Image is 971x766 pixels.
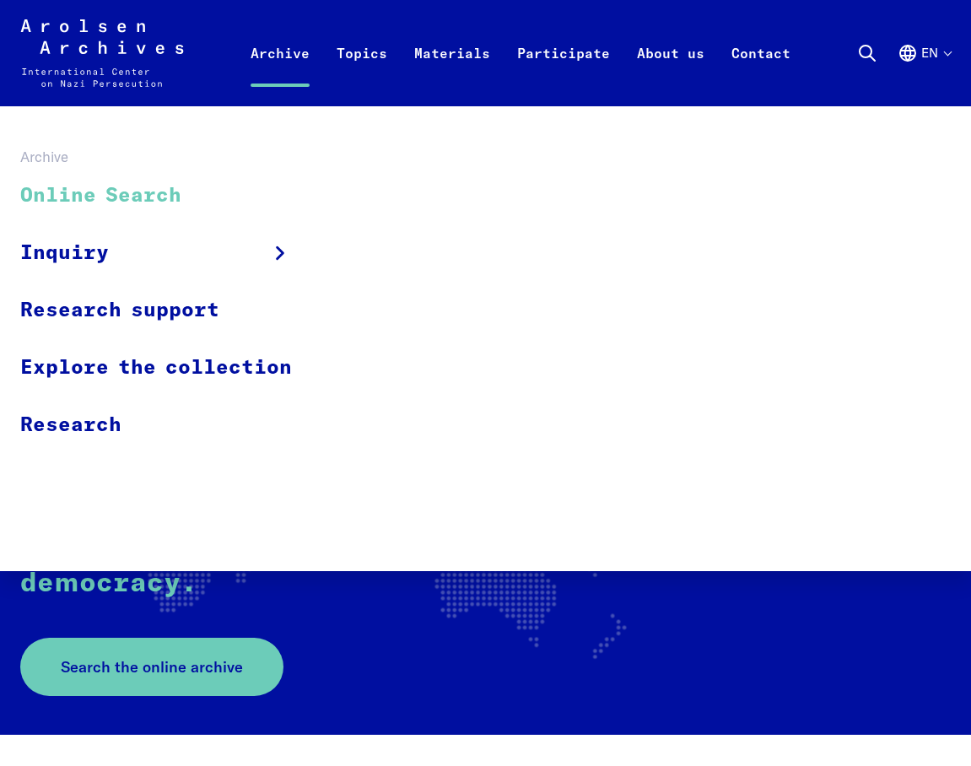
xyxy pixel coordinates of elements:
span: Search the online archive [61,655,243,678]
a: Archive [237,39,323,106]
a: Online Search [20,168,314,224]
a: Explore the collection [20,339,314,396]
a: Participate [504,39,623,106]
a: Topics [323,39,401,106]
a: Materials [401,39,504,106]
a: Inquiry [20,224,314,282]
nav: Primary [237,19,804,87]
a: Search the online archive [20,638,283,696]
a: Research [20,396,314,453]
a: Contact [718,39,804,106]
a: About us [623,39,718,106]
span: Inquiry [20,238,109,268]
a: Research support [20,282,314,339]
button: English, language selection [898,43,951,102]
ul: Archive [20,168,314,453]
